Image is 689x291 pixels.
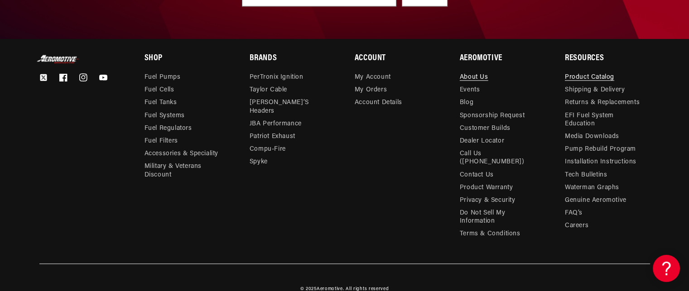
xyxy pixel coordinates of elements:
a: EFI Fuel System Education [565,110,643,130]
a: Pump Rebuild Program [565,143,636,156]
a: Fuel Regulators [145,122,192,135]
a: Spyke [250,156,268,168]
a: PerTronix Ignition [250,73,304,84]
a: Careers [565,219,588,232]
a: [PERSON_NAME]’s Headers [250,96,328,117]
a: Military & Veterans Discount [145,160,229,181]
a: JBA Performance [250,118,302,130]
a: Patriot Exhaust [250,130,295,143]
a: Returns & Replacements [565,96,640,109]
a: Call Us ([PHONE_NUMBER]) [460,148,538,168]
a: Do Not Sell My Information [460,207,538,228]
a: Fuel Systems [145,110,185,122]
a: Product Warranty [460,181,513,194]
a: Compu-Fire [250,143,286,156]
a: My Account [355,73,391,84]
a: Taylor Cable [250,84,287,96]
a: Dealer Locator [460,135,504,148]
a: Media Downloads [565,130,619,143]
a: Installation Instructions [565,156,636,168]
a: Terms & Conditions [460,228,520,240]
a: FAQ’s [565,207,583,219]
img: Aeromotive [36,55,81,63]
a: Events [460,84,480,96]
a: Accessories & Speciality [145,148,218,160]
a: About Us [460,73,488,84]
a: Account Details [355,96,402,109]
a: My Orders [355,84,387,96]
a: Product Catalog [565,73,614,84]
a: Fuel Tanks [145,96,177,109]
a: Privacy & Security [460,194,516,207]
a: Shipping & Delivery [565,84,625,96]
a: Sponsorship Request [460,110,525,122]
a: Genuine Aeromotive [565,194,626,207]
a: Blog [460,96,473,109]
a: Customer Builds [460,122,511,135]
a: Tech Bulletins [565,169,607,181]
a: Waterman Graphs [565,181,619,194]
a: Fuel Cells [145,84,174,96]
a: Fuel Pumps [145,73,181,84]
a: Fuel Filters [145,135,178,148]
a: Contact Us [460,169,494,181]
